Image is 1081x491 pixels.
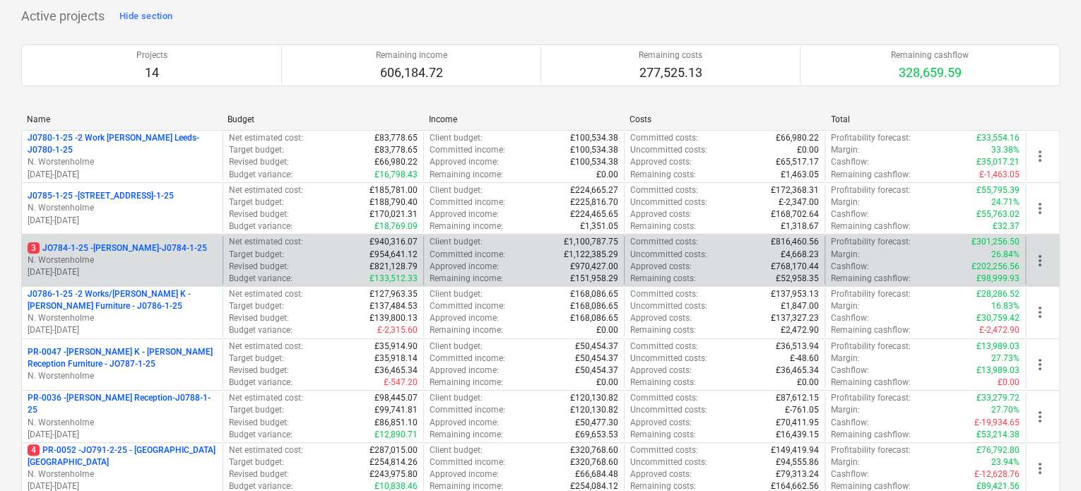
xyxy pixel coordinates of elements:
p: £816,460.56 [771,236,819,248]
p: £28,286.52 [976,288,1020,300]
p: Budget variance : [229,324,293,336]
p: £-48.60 [790,353,819,365]
p: Committed costs : [630,236,698,248]
p: Cashflow : [831,312,869,324]
p: £50,454.37 [575,341,618,353]
p: Remaining costs : [630,169,696,181]
p: Cashflow : [831,468,869,480]
p: 26.84% [991,249,1020,261]
p: 328,659.59 [891,64,969,81]
p: Approved income : [430,208,499,220]
p: £0.00 [596,169,618,181]
p: £225,816.70 [570,196,618,208]
p: Committed costs : [630,288,698,300]
p: Net estimated cost : [229,288,303,300]
p: Remaining costs : [630,220,696,232]
p: £168,086.65 [570,300,618,312]
p: Revised budget : [229,312,289,324]
p: £36,513.94 [776,341,819,353]
p: £320,768.60 [570,456,618,468]
p: £50,454.37 [575,353,618,365]
p: Client budget : [430,288,483,300]
p: £0.00 [998,377,1020,389]
p: Net estimated cost : [229,444,303,456]
div: Costs [630,114,819,124]
p: Budget variance : [229,220,293,232]
p: Remaining income : [430,169,503,181]
p: Remaining costs : [630,273,696,285]
p: Committed costs : [630,444,698,456]
p: Approved costs : [630,261,692,273]
p: £224,465.65 [570,208,618,220]
p: PR-0047 - [PERSON_NAME] K - [PERSON_NAME] Reception Furniture - JO787-1-25 [28,346,217,370]
p: N. Worstenholme [28,202,217,214]
p: 14 [136,64,167,81]
p: [DATE] - [DATE] [28,169,217,181]
p: £30,759.42 [976,312,1020,324]
p: £83,778.65 [374,144,418,156]
p: £55,795.39 [976,184,1020,196]
p: Profitability forecast : [831,288,911,300]
p: Remaining cashflow : [831,169,911,181]
p: Profitability forecast : [831,341,911,353]
p: [DATE] - [DATE] [28,324,217,336]
p: £-2,315.60 [377,324,418,336]
p: Committed income : [430,196,505,208]
p: £55,763.02 [976,208,1020,220]
p: Approved income : [430,468,499,480]
p: Target budget : [229,300,284,312]
p: N. Worstenholme [28,370,217,382]
p: £185,781.00 [370,184,418,196]
p: £-2,347.00 [779,196,819,208]
p: £-12,628.76 [974,468,1020,480]
p: Remaining income : [430,324,503,336]
p: £301,256.50 [971,236,1020,248]
p: Remaining cashflow : [831,220,911,232]
p: Remaining costs : [630,429,696,441]
p: Active projects [21,8,105,25]
p: Remaining costs : [630,324,696,336]
p: Remaining income : [430,429,503,441]
span: more_vert [1032,408,1048,425]
p: £1,122,385.29 [564,249,618,261]
p: Remaining cashflow [891,49,969,61]
p: Remaining costs : [630,377,696,389]
p: Client budget : [430,184,483,196]
p: £1,318.67 [781,220,819,232]
p: Client budget : [430,444,483,456]
p: £32.37 [993,220,1020,232]
p: Margin : [831,249,860,261]
p: £133,512.33 [370,273,418,285]
p: N. Worstenholme [28,417,217,429]
p: Projects [136,49,167,61]
p: Target budget : [229,196,284,208]
p: Client budget : [430,341,483,353]
div: 3JO784-1-25 -[PERSON_NAME]-J0784-1-25N. Worstenholme[DATE]-[DATE] [28,242,217,278]
p: J0785-1-25 - [STREET_ADDRESS]-1-25 [28,190,174,202]
span: more_vert [1032,200,1048,217]
p: Approved costs : [630,417,692,429]
p: Target budget : [229,249,284,261]
p: Committed income : [430,300,505,312]
p: £35,914.90 [374,341,418,353]
p: 606,184.72 [376,64,447,81]
p: £69,653.53 [575,429,618,441]
div: J0785-1-25 -[STREET_ADDRESS]-1-25N. Worstenholme[DATE]-[DATE] [28,190,217,226]
p: £66,980.22 [374,156,418,168]
p: Uncommitted costs : [630,456,707,468]
p: Revised budget : [229,365,289,377]
p: Revised budget : [229,417,289,429]
p: Committed income : [430,404,505,416]
p: Approved costs : [630,156,692,168]
button: Hide section [116,5,176,28]
p: 23.94% [991,456,1020,468]
p: £168,086.65 [570,288,618,300]
p: Approved income : [430,312,499,324]
p: Revised budget : [229,156,289,168]
p: £33,554.16 [976,132,1020,144]
p: £50,477.30 [575,417,618,429]
p: Committed costs : [630,341,698,353]
p: Remaining cashflow : [831,273,911,285]
p: £16,798.43 [374,169,418,181]
div: PR-0047 -[PERSON_NAME] K - [PERSON_NAME] Reception Furniture - JO787-1-25N. Worstenholme [28,346,217,382]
